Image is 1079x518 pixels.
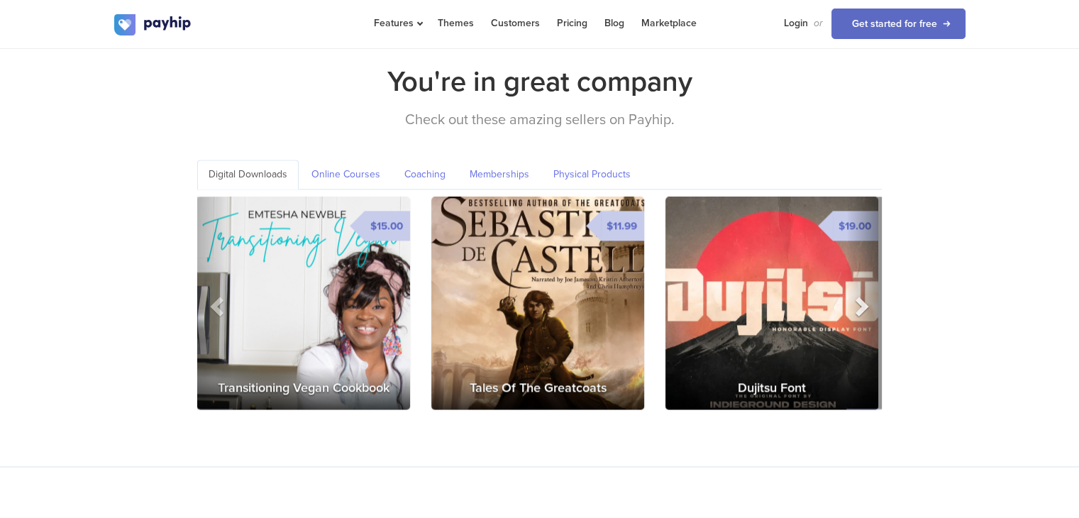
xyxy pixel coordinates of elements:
[197,160,299,189] a: Digital Downloads
[393,160,457,189] a: Coaching
[431,197,644,409] img: Tales Of The Greatcoats
[833,211,878,241] span: $19.00
[431,197,644,409] a: Tales Of The Greatcoats Tales Of The Greatcoats $11.99
[365,211,410,241] span: $15.00
[831,9,965,39] a: Get started for free
[542,160,642,189] a: Physical Products
[197,197,410,409] img: Transitioning Vegan Cookbook
[601,211,644,241] span: $11.99
[114,61,965,102] h2: You're in great company
[431,367,644,409] h3: Tales Of The Greatcoats
[458,160,541,189] a: Memberships
[300,160,392,189] a: Online Courses
[197,367,410,409] h3: Transitioning Vegan Cookbook
[374,17,421,29] span: Features
[114,14,192,35] img: logo.svg
[665,197,878,409] img: Dujitsu Font
[665,197,878,409] a: Dujitsu Font Dujitsu Font $19.00
[114,109,965,131] p: Check out these amazing sellers on Payhip.
[197,197,410,409] a: Transitioning Vegan Cookbook Transitioning Vegan Cookbook $15.00
[665,367,878,409] h3: Dujitsu Font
